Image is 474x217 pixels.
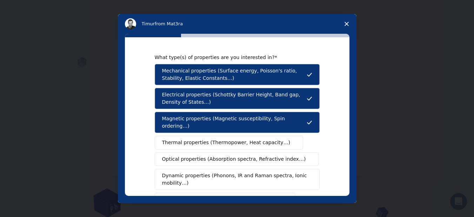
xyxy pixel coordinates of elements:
[162,115,307,130] span: Magnetic properties (Magnetic susceptibility, Spin ordering…)
[162,155,306,163] span: Optical properties (Absorption spectra, Refractive index…)
[337,14,356,34] span: Close survey
[155,21,183,26] span: from Mat3ra
[14,5,39,11] span: Support
[142,21,155,26] span: Timur
[155,54,309,60] div: What type(s) of properties are you interested in?
[162,67,307,82] span: Mechanical properties (Surface energy, Poisson's ratio, Stability, Elastic Constants…)
[155,152,319,166] button: Optical properties (Absorption spectra, Refractive index…)
[155,169,320,190] button: Dynamic properties (Phonons, IR and Raman spectra, Ionic mobility…)
[162,172,308,187] span: Dynamic properties (Phonons, IR and Raman spectra, Ionic mobility…)
[155,64,320,85] button: Mechanical properties (Surface energy, Poisson's ratio, Stability, Elastic Constants…)
[162,139,291,146] span: Thermal properties (Thermopower, Heat capacity…)
[125,18,136,30] img: Profile image for Timur
[162,91,307,106] span: Electrical properties (Schottky Barrier Height, Band gap, Density of States…)
[155,112,320,133] button: Magnetic properties (Magnetic susceptibility, Spin ordering…)
[155,88,320,109] button: Electrical properties (Schottky Barrier Height, Band gap, Density of States…)
[155,193,295,206] button: Radiological properties (Neutron cross-section…)
[155,136,303,149] button: Thermal properties (Thermopower, Heat capacity…)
